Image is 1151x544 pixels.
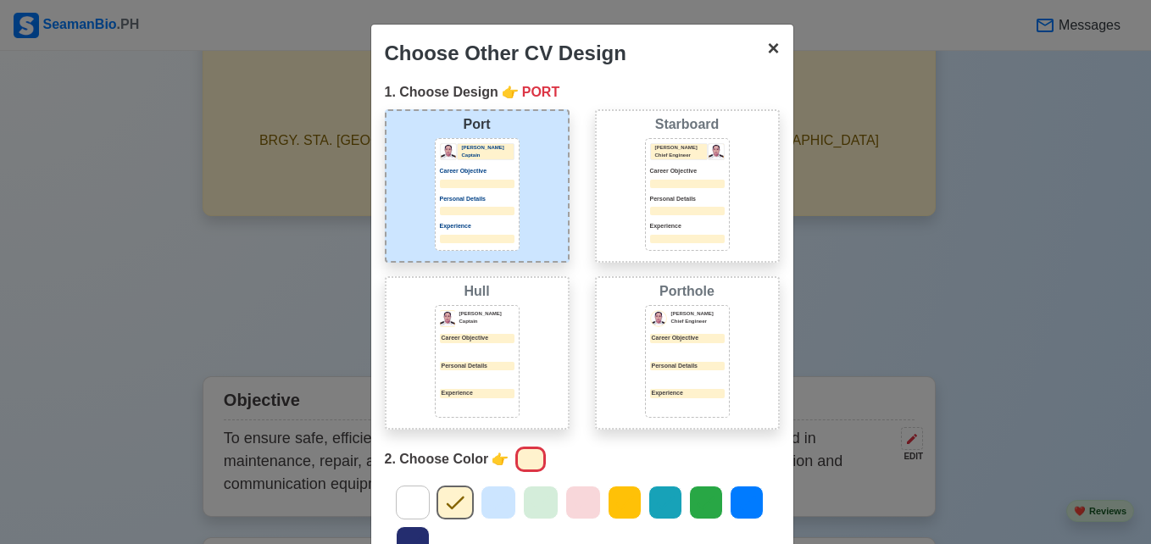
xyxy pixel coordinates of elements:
[459,310,514,318] p: [PERSON_NAME]
[650,222,725,231] p: Experience
[671,318,725,325] p: Chief Engineer
[600,114,775,135] div: Starboard
[650,195,725,204] p: Personal Details
[440,222,514,231] p: Experience
[459,318,514,325] p: Captain
[650,362,725,371] div: Personal Details
[390,281,564,302] div: Hull
[650,389,725,398] div: Experience
[671,310,725,318] p: [PERSON_NAME]
[600,281,775,302] div: Porthole
[655,144,707,152] p: [PERSON_NAME]
[390,114,564,135] div: Port
[492,449,509,469] span: point
[767,36,779,59] span: ×
[522,82,559,103] span: PORT
[650,334,725,343] div: Career Objective
[440,362,514,371] p: Personal Details
[440,167,514,176] p: Career Objective
[440,195,514,204] p: Personal Details
[385,82,780,103] div: 1. Choose Design
[440,334,514,343] p: Career Objective
[462,152,514,159] p: Captain
[655,152,707,159] p: Chief Engineer
[440,389,514,398] p: Experience
[650,167,725,176] p: Career Objective
[502,82,519,103] span: point
[462,144,514,152] p: [PERSON_NAME]
[385,443,780,475] div: 2. Choose Color
[385,38,626,69] div: Choose Other CV Design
